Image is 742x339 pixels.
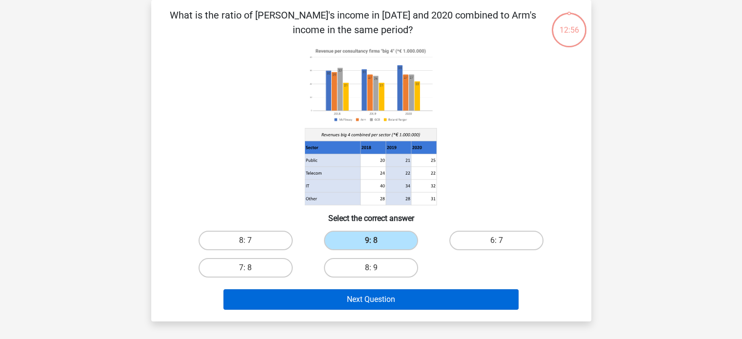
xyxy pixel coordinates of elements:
div: 12:56 [551,12,587,36]
label: 8: 7 [199,231,293,250]
label: 6: 7 [449,231,543,250]
label: 9: 8 [324,231,418,250]
button: Next Question [223,289,519,310]
label: 7: 8 [199,258,293,278]
label: 8: 9 [324,258,418,278]
p: What is the ratio of [PERSON_NAME]'s income in [DATE] and 2020 combined to Arm's income in the sa... [167,8,539,37]
h6: Select the correct answer [167,206,576,223]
